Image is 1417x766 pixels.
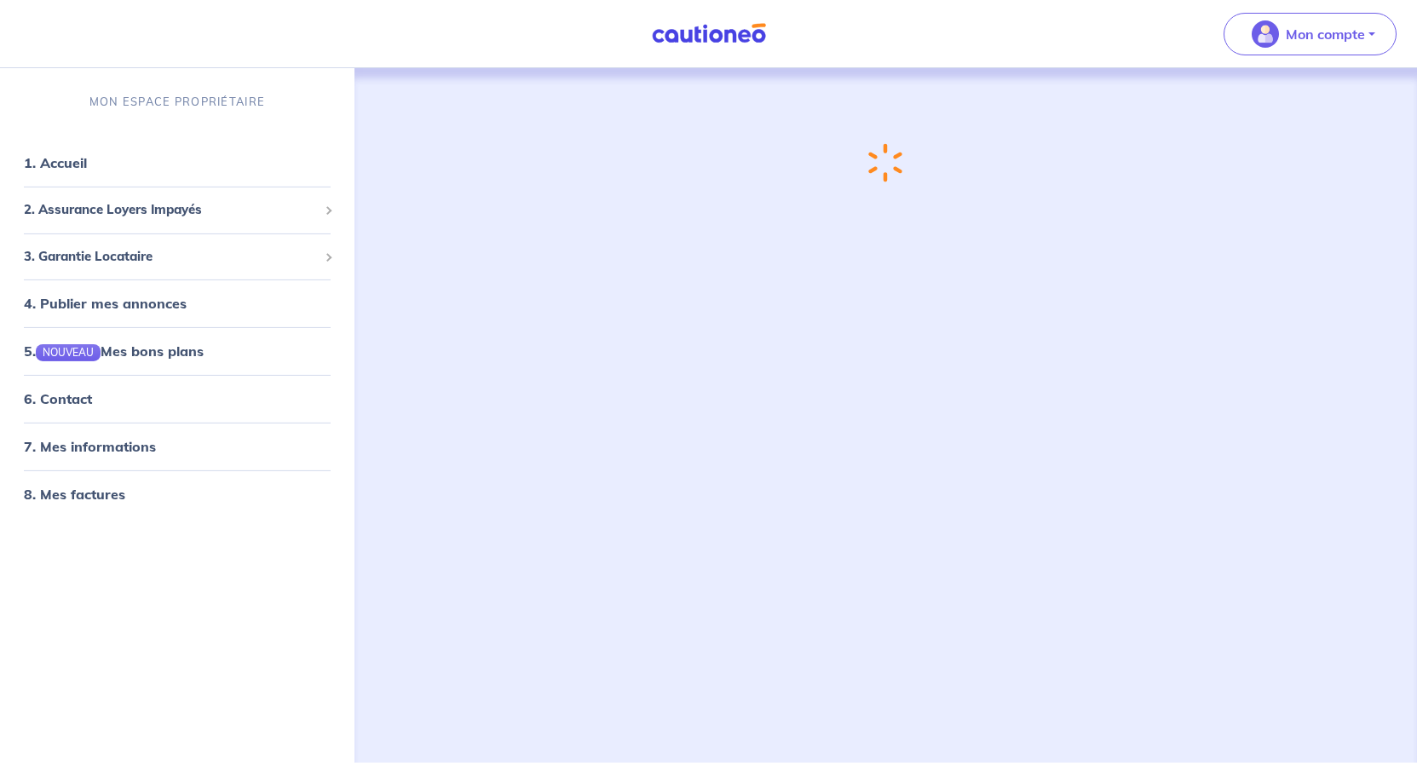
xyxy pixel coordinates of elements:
[24,390,92,407] a: 6. Contact
[1224,13,1397,55] button: illu_account_valid_menu.svgMon compte
[1286,24,1365,44] p: Mon compte
[7,382,348,416] div: 6. Contact
[868,143,903,183] img: loading-spinner
[24,486,125,503] a: 8. Mes factures
[89,94,265,110] p: MON ESPACE PROPRIÉTAIRE
[7,477,348,511] div: 8. Mes factures
[24,154,87,171] a: 1. Accueil
[7,193,348,227] div: 2. Assurance Loyers Impayés
[7,240,348,274] div: 3. Garantie Locataire
[7,146,348,180] div: 1. Accueil
[24,438,156,455] a: 7. Mes informations
[24,200,318,220] span: 2. Assurance Loyers Impayés
[24,343,204,360] a: 5.NOUVEAUMes bons plans
[24,247,318,267] span: 3. Garantie Locataire
[7,286,348,320] div: 4. Publier mes annonces
[24,295,187,312] a: 4. Publier mes annonces
[7,334,348,368] div: 5.NOUVEAUMes bons plans
[7,429,348,464] div: 7. Mes informations
[645,23,773,44] img: Cautioneo
[1252,20,1279,48] img: illu_account_valid_menu.svg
